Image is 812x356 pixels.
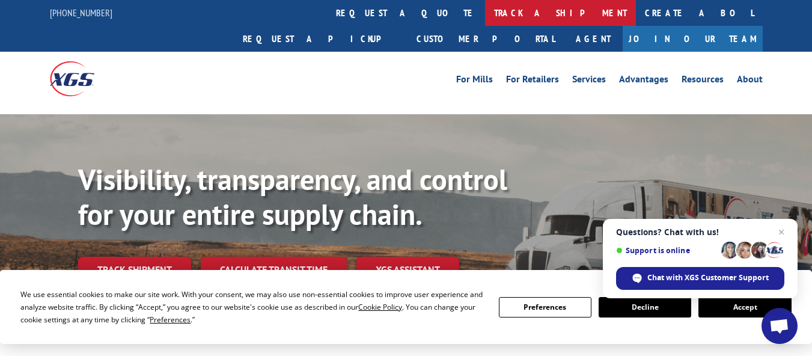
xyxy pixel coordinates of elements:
button: Decline [599,297,691,318]
a: XGS ASSISTANT [356,257,459,283]
span: Preferences [150,315,191,325]
a: Resources [682,75,724,88]
div: We use essential cookies to make our site work. With your consent, we may also use non-essential ... [20,288,484,326]
button: Preferences [499,297,591,318]
span: Cookie Policy [358,302,402,312]
a: About [737,75,763,88]
a: Customer Portal [408,26,564,52]
button: Accept [698,297,791,318]
span: Close chat [774,225,789,239]
a: Join Our Team [623,26,763,52]
a: Advantages [619,75,668,88]
a: Track shipment [78,257,191,282]
div: Open chat [762,308,798,344]
a: For Retailers [506,75,559,88]
a: Services [572,75,606,88]
div: Chat with XGS Customer Support [616,267,784,290]
a: Agent [564,26,623,52]
span: Chat with XGS Customer Support [647,272,769,283]
a: Calculate transit time [201,257,347,283]
b: Visibility, transparency, and control for your entire supply chain. [78,161,507,233]
a: [PHONE_NUMBER] [50,7,112,19]
span: Questions? Chat with us! [616,227,784,237]
span: Support is online [616,246,717,255]
a: Request a pickup [234,26,408,52]
a: For Mills [456,75,493,88]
